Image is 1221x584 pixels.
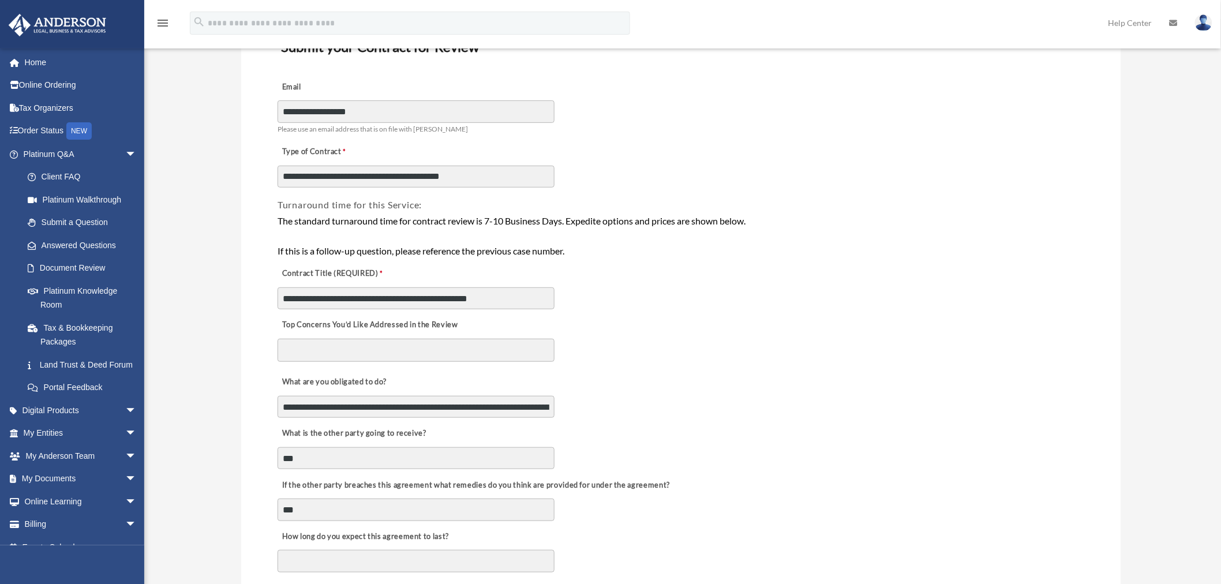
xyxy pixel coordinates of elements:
[8,422,154,445] a: My Entitiesarrow_drop_down
[16,353,154,376] a: Land Trust & Deed Forum
[16,188,154,211] a: Platinum Walkthrough
[8,444,154,467] a: My Anderson Teamarrow_drop_down
[16,211,154,234] a: Submit a Question
[16,257,148,280] a: Document Review
[278,144,393,160] label: Type of Contract
[278,426,429,442] label: What is the other party going to receive?
[156,20,170,30] a: menu
[156,16,170,30] i: menu
[125,444,148,468] span: arrow_drop_down
[278,79,393,95] label: Email
[8,513,154,536] a: Billingarrow_drop_down
[125,422,148,446] span: arrow_drop_down
[125,143,148,166] span: arrow_drop_down
[278,477,673,493] label: If the other party breaches this agreement what remedies do you think are provided for under the ...
[125,513,148,537] span: arrow_drop_down
[66,122,92,140] div: NEW
[8,119,154,143] a: Order StatusNEW
[278,317,461,334] label: Top Concerns You’d Like Addressed in the Review
[125,467,148,491] span: arrow_drop_down
[8,96,154,119] a: Tax Organizers
[278,199,422,210] span: Turnaround time for this Service:
[278,214,1085,258] div: The standard turnaround time for contract review is 7-10 Business Days. Expedite options and pric...
[278,375,393,391] label: What are you obligated to do?
[16,234,154,257] a: Answered Questions
[16,376,154,399] a: Portal Feedback
[278,125,468,133] span: Please use an email address that is on file with [PERSON_NAME]
[8,536,154,559] a: Events Calendar
[278,266,393,282] label: Contract Title (REQUIRED)
[8,399,154,422] a: Digital Productsarrow_drop_down
[8,143,154,166] a: Platinum Q&Aarrow_drop_down
[16,279,154,316] a: Platinum Knowledge Room
[125,399,148,422] span: arrow_drop_down
[8,74,154,97] a: Online Ordering
[5,14,110,36] img: Anderson Advisors Platinum Portal
[8,51,154,74] a: Home
[16,316,154,353] a: Tax & Bookkeeping Packages
[16,166,154,189] a: Client FAQ
[193,16,205,28] i: search
[8,467,154,491] a: My Documentsarrow_drop_down
[125,490,148,514] span: arrow_drop_down
[1195,14,1212,31] img: User Pic
[8,490,154,513] a: Online Learningarrow_drop_down
[278,529,452,545] label: How long do you expect this agreement to last?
